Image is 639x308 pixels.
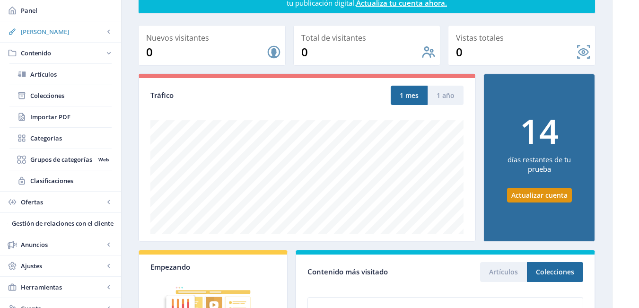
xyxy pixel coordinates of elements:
[301,33,366,43] font: Total de visitantes
[536,268,574,277] font: Colecciones
[428,86,464,105] button: 1 año
[21,49,51,57] font: Contenido
[12,219,114,228] font: Gestión de relaciones con el cliente
[527,262,583,282] button: Colecciones
[150,90,174,100] font: Tráfico
[507,188,572,202] button: Actualizar cuenta
[9,64,112,85] a: Artículos
[30,113,70,121] font: Importar PDF
[480,262,527,282] button: Artículos
[489,268,518,277] font: Artículos
[21,262,42,270] font: Ajustes
[511,191,568,200] font: Actualizar cuenta
[456,44,463,60] font: 0
[21,283,62,291] font: Herramientas
[9,106,112,127] a: Importar PDF
[456,33,504,43] font: Vistas totales
[146,44,153,60] font: 0
[30,155,92,164] font: Grupos de categorías
[150,262,190,272] font: Empezando
[307,267,388,276] font: Contenido más visitado
[21,6,37,15] font: Panel
[9,149,112,170] a: Grupos de categoríasWeb
[21,240,48,249] font: Anuncios
[9,85,112,106] a: Colecciones
[30,176,73,185] font: Clasificaciones
[437,91,455,100] font: 1 año
[301,44,308,60] font: 0
[30,134,62,142] font: Categorías
[9,170,112,191] a: Clasificaciones
[400,91,419,100] font: 1 mes
[520,107,559,154] font: 14
[98,156,109,163] font: Web
[9,128,112,149] a: Categorías
[508,155,571,174] font: días restantes de tu prueba
[30,70,57,79] font: Artículos
[146,33,209,43] font: Nuevos visitantes
[21,27,69,36] font: [PERSON_NAME]
[21,198,43,206] font: Ofertas
[30,91,64,100] font: Colecciones
[391,86,428,105] button: 1 mes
